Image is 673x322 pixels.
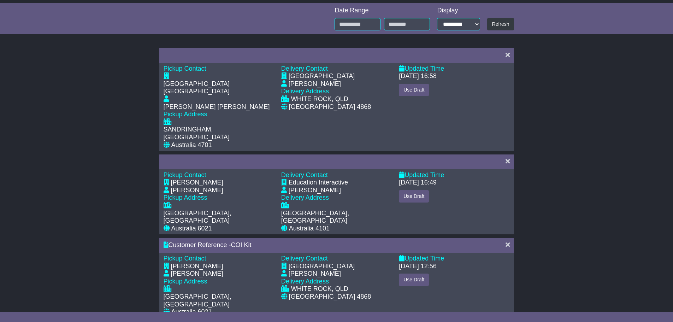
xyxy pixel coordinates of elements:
div: [PERSON_NAME] [171,270,223,278]
div: Australia 6021 [171,225,212,233]
div: [GEOGRAPHIC_DATA], [GEOGRAPHIC_DATA] [164,210,274,225]
div: [GEOGRAPHIC_DATA], [GEOGRAPHIC_DATA] [164,293,274,308]
span: Pickup Address [164,194,207,201]
div: WHITE ROCK, QLD [291,285,348,293]
div: SANDRINGHAM, [GEOGRAPHIC_DATA] [164,126,274,141]
div: [GEOGRAPHIC_DATA] 4868 [289,103,371,111]
div: [GEOGRAPHIC_DATA] 4868 [289,293,371,301]
span: Delivery Contact [281,255,328,262]
div: [PERSON_NAME] [171,187,223,194]
div: Updated Time [399,171,509,179]
span: Pickup Address [164,111,207,118]
div: [PERSON_NAME] [PERSON_NAME] [164,103,270,111]
div: Education Interactive [289,179,348,187]
div: [GEOGRAPHIC_DATA] [GEOGRAPHIC_DATA] [164,80,274,95]
div: Australia 6021 [171,308,212,316]
div: [PERSON_NAME] [289,80,341,88]
div: [DATE] 16:58 [399,72,437,80]
div: Updated Time [399,255,509,263]
div: [GEOGRAPHIC_DATA], [GEOGRAPHIC_DATA] [281,210,392,225]
span: Delivery Contact [281,171,328,178]
span: Pickup Contact [164,255,206,262]
div: [PERSON_NAME] [289,270,341,278]
div: Date Range [335,7,430,14]
span: Pickup Address [164,278,207,285]
div: Customer Reference - [164,241,498,249]
span: Delivery Address [281,278,329,285]
button: Use Draft [399,190,429,203]
span: COI Kit [231,241,252,248]
button: Refresh [487,18,514,30]
span: Delivery Address [281,194,329,201]
div: Updated Time [399,65,509,73]
div: [GEOGRAPHIC_DATA] [289,263,355,270]
span: Pickup Contact [164,65,206,72]
div: [PERSON_NAME] [171,263,223,270]
div: [DATE] 16:49 [399,179,437,187]
div: [GEOGRAPHIC_DATA] [289,72,355,80]
button: Use Draft [399,84,429,96]
span: Delivery Address [281,88,329,95]
button: Use Draft [399,274,429,286]
div: Australia 4701 [171,141,212,149]
div: WHITE ROCK, QLD [291,95,348,103]
span: Pickup Contact [164,171,206,178]
div: Display [437,7,480,14]
div: [PERSON_NAME] [171,179,223,187]
span: Delivery Contact [281,65,328,72]
div: Australia 4101 [289,225,330,233]
div: [PERSON_NAME] [289,187,341,194]
div: [DATE] 12:56 [399,263,437,270]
